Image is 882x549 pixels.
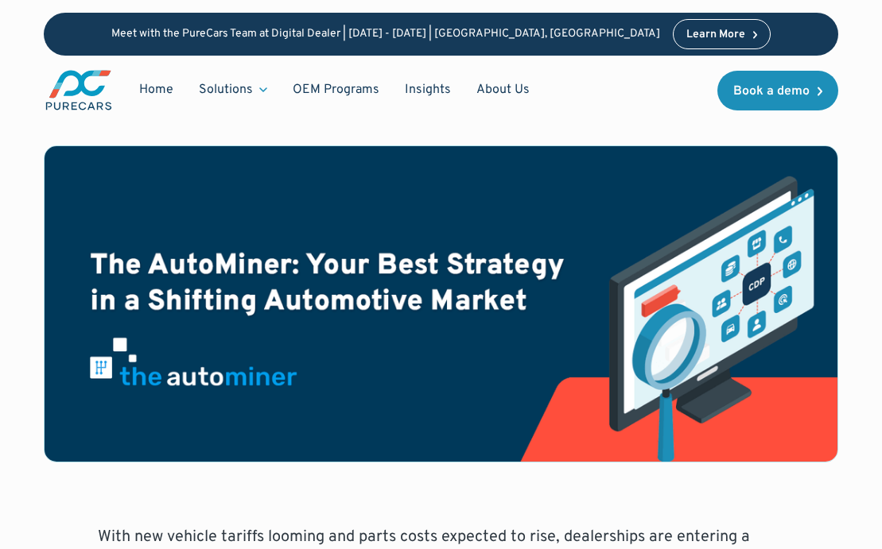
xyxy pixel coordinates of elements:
[392,75,464,105] a: Insights
[673,19,771,49] a: Learn More
[186,75,280,105] div: Solutions
[686,29,745,41] div: Learn More
[280,75,392,105] a: OEM Programs
[126,75,186,105] a: Home
[44,68,114,112] img: purecars logo
[733,85,810,98] div: Book a demo
[464,75,542,105] a: About Us
[111,28,660,41] p: Meet with the PureCars Team at Digital Dealer | [DATE] - [DATE] | [GEOGRAPHIC_DATA], [GEOGRAPHIC_...
[199,81,253,99] div: Solutions
[44,68,114,112] a: main
[717,71,838,110] a: Book a demo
